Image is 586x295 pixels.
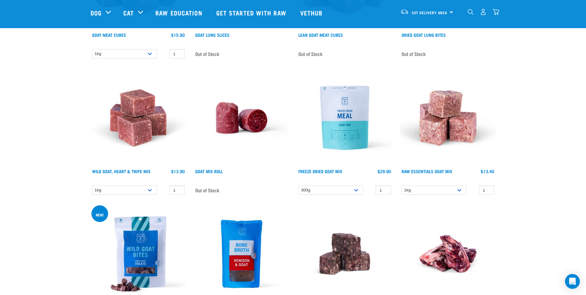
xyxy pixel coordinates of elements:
[400,9,409,15] img: van-moving.png
[481,169,494,174] div: $13.40
[149,0,210,25] a: Raw Education
[195,34,230,36] a: Goat Lung Slices
[479,186,494,195] input: 1
[493,9,499,15] img: home-icon@2x.png
[402,49,426,58] span: Out of Stock
[298,170,342,172] a: Freeze Dried Goat Mix
[480,9,487,15] img: user.png
[298,49,323,58] span: Out of Stock
[402,170,452,172] a: Raw Essentials Goat Mix
[123,8,134,17] a: Cat
[376,186,391,195] input: 1
[565,274,580,289] div: Open Intercom Messenger
[468,9,474,15] img: home-icon-1@2x.png
[412,11,448,14] span: Set Delivery Area
[210,0,294,25] a: Get started with Raw
[171,169,185,174] div: $13.90
[91,70,186,166] img: Goat Heart Tripe 8451
[294,0,331,25] a: Vethub
[91,8,102,17] a: Dog
[400,70,496,166] img: Goat M Ix 38448
[195,170,223,172] a: Goat Mix Roll
[92,34,126,36] a: Goat Meat Cubes
[169,49,185,59] input: 1
[171,32,185,37] div: $15.90
[298,34,343,36] a: Lean Goat Meat Cubes
[92,170,150,172] a: Wild Goat, Heart & Tripe Mix
[377,169,391,174] div: $29.90
[195,186,219,195] span: Out of Stock
[195,49,219,58] span: Out of Stock
[96,214,104,216] div: new!
[194,70,289,166] img: Raw Essentials Chicken Lamb Beef Bulk Minced Raw Dog Food Roll Unwrapped
[402,34,446,36] a: Dried Goat Lung Bites
[169,186,185,195] input: 1
[297,70,393,166] img: Raw Essentials Freeze Dried Goat Mix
